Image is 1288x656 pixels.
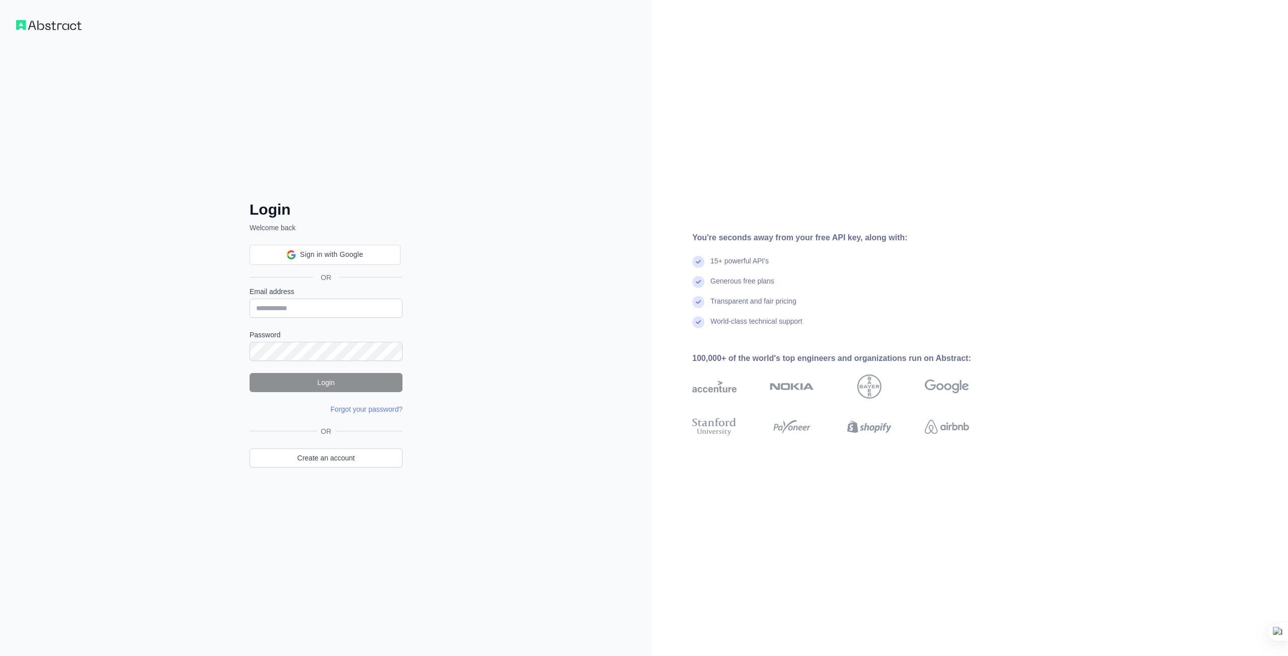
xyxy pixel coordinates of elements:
[692,374,737,399] img: accenture
[692,352,1001,364] div: 100,000+ of the world's top engineers and organizations run on Abstract:
[692,296,704,308] img: check mark
[692,232,1001,244] div: You're seconds away from your free API key, along with:
[250,245,400,265] div: Sign in with Google
[925,374,969,399] img: google
[250,448,403,467] a: Create an account
[710,256,769,276] div: 15+ powerful API's
[770,416,814,438] img: payoneer
[250,330,403,340] label: Password
[692,316,704,328] img: check mark
[710,296,796,316] div: Transparent and fair pricing
[317,426,336,436] span: OR
[250,201,403,219] h2: Login
[692,256,704,268] img: check mark
[250,223,403,233] p: Welcome back
[692,416,737,438] img: stanford university
[925,416,969,438] img: airbnb
[857,374,881,399] img: bayer
[331,405,403,413] a: Forgot your password?
[250,373,403,392] button: Login
[847,416,892,438] img: shopify
[300,249,363,260] span: Sign in with Google
[313,272,340,283] span: OR
[710,316,802,336] div: World-class technical support
[692,276,704,288] img: check mark
[250,287,403,297] label: Email address
[16,20,82,30] img: Workflow
[770,374,814,399] img: nokia
[710,276,774,296] div: Generous free plans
